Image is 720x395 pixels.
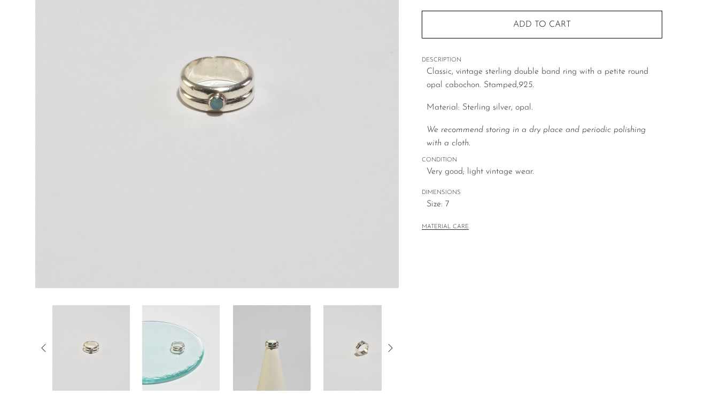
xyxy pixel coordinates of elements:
em: 925. [518,81,534,89]
p: Classic, vintage sterling double band ring with a petite round opal cabochon. Stamped, [427,65,662,92]
span: DESCRIPTION [422,56,662,65]
button: MATERIAL CARE [422,223,469,231]
i: We recommend storing in a dry place and periodic polishing with a cloth. [427,126,646,148]
span: Add to cart [513,20,571,29]
span: Very good; light vintage wear. [427,165,662,179]
p: Material: Sterling silver, opal. [427,101,662,115]
img: Sterling Opal Ring [323,305,401,391]
button: Add to cart [422,11,662,38]
img: Sterling Opal Ring [142,305,220,391]
span: CONDITION [422,156,662,165]
img: Sterling Opal Ring [233,305,311,391]
span: Size: 7 [427,198,662,212]
img: Sterling Opal Ring [52,305,130,391]
span: DIMENSIONS [422,188,662,198]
